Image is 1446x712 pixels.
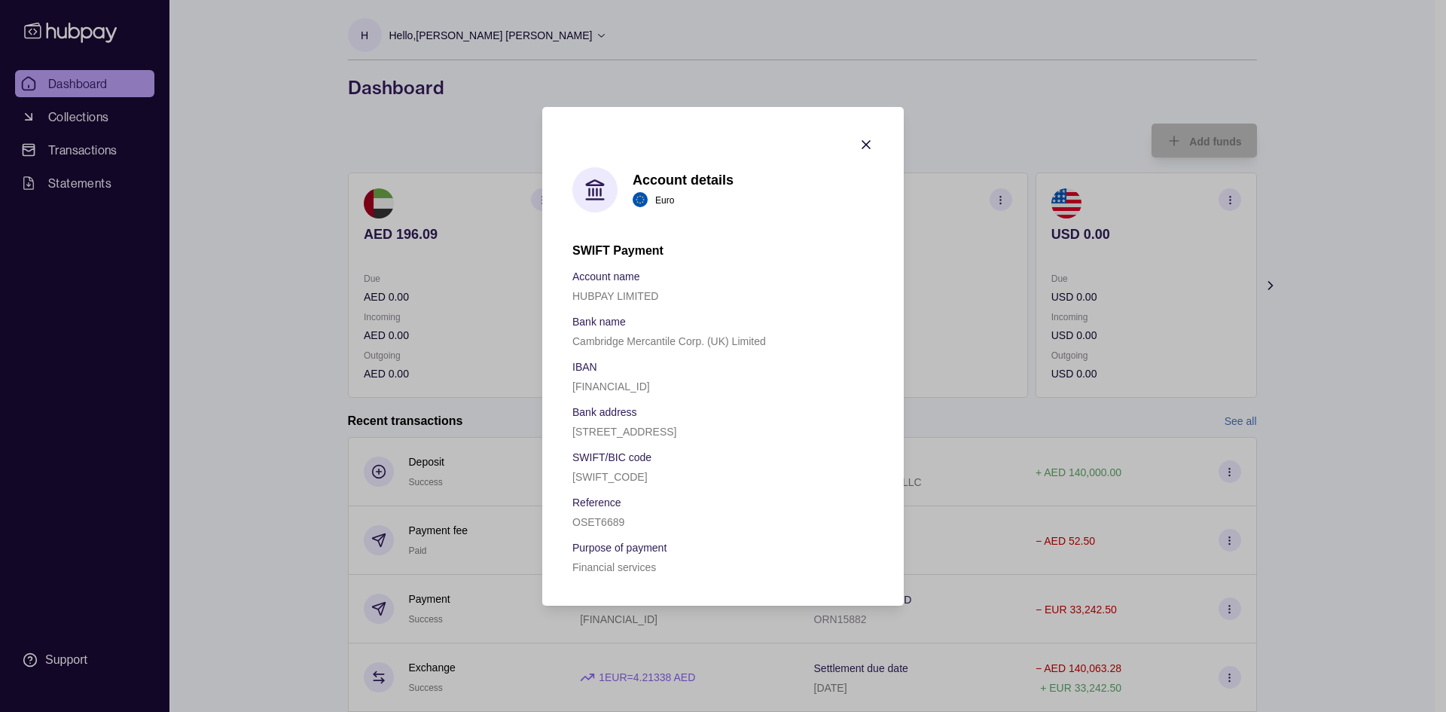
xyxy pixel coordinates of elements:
p: [STREET_ADDRESS] [572,426,676,438]
h2: SWIFT Payment [572,243,874,259]
h1: Account details [633,171,734,188]
img: eu [633,192,648,207]
p: Cambridge Mercantile Corp. (UK) Limited [572,335,766,347]
p: Financial services [572,561,656,573]
p: Bank name [572,316,626,328]
p: SWIFT/BIC code [572,451,651,463]
p: HUBPAY LIMITED [572,290,658,302]
p: OSET6689 [572,516,624,528]
p: IBAN [572,361,597,373]
p: Reference [572,497,621,509]
p: [FINANCIAL_ID] [572,380,650,393]
p: Euro [655,191,674,208]
p: Account name [572,270,640,283]
p: Bank address [572,406,637,418]
p: [SWIFT_CODE] [572,471,648,483]
p: Purpose of payment [572,542,667,554]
